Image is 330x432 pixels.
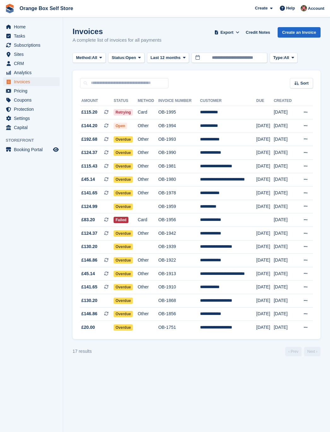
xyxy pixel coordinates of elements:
span: Overdue [114,176,133,183]
span: £192.68 [81,136,97,143]
span: Overdue [114,190,133,196]
a: Previous [285,347,302,356]
td: [DATE] [274,267,297,281]
span: CRM [14,59,52,68]
span: Open [114,123,127,129]
td: Other [138,227,158,240]
td: [DATE] [274,160,297,173]
span: Overdue [114,298,133,304]
span: Overdue [114,230,133,237]
a: Preview store [52,146,60,153]
span: £45.14 [81,176,95,183]
span: Overdue [114,271,133,277]
th: Amount [80,96,114,106]
td: OB-1856 [158,307,200,321]
span: Storefront [6,137,63,144]
td: Other [138,160,158,173]
td: [DATE] [256,119,274,133]
th: Method [138,96,158,106]
span: Pricing [14,86,52,95]
img: David Clark [301,5,307,11]
td: OB-1990 [158,146,200,160]
span: £20.00 [81,324,95,331]
a: Create an Invoice [278,27,321,38]
span: Failed [114,217,128,223]
td: OB-1922 [158,254,200,267]
td: Other [138,254,158,267]
td: OB-1994 [158,119,200,133]
span: £141.65 [81,284,97,290]
a: menu [3,77,60,86]
td: [DATE] [274,281,297,294]
td: [DATE] [256,173,274,186]
span: Overdue [114,163,133,169]
td: [DATE] [274,240,297,254]
span: Invoices [14,77,52,86]
span: Overdue [114,204,133,210]
span: Analytics [14,68,52,77]
span: Overdue [114,311,133,317]
span: Last 12 months [150,55,180,61]
span: £130.20 [81,243,97,250]
span: Overdue [114,244,133,250]
td: OB-1868 [158,294,200,308]
span: £83.20 [81,216,95,223]
td: [DATE] [274,119,297,133]
button: Type: All [270,53,298,63]
td: Other [138,307,158,321]
a: menu [3,32,60,40]
span: Capital [14,123,52,132]
button: Export [213,27,241,38]
a: menu [3,105,60,114]
span: Subscriptions [14,41,52,50]
td: [DATE] [256,267,274,281]
td: OB-1995 [158,106,200,119]
td: [DATE] [256,133,274,146]
span: Overdue [114,257,133,263]
td: [DATE] [256,240,274,254]
a: menu [3,96,60,104]
span: £45.14 [81,270,95,277]
span: £146.86 [81,257,97,263]
td: [DATE] [274,146,297,160]
td: [DATE] [274,321,297,334]
h1: Invoices [73,27,162,36]
span: Protection [14,105,52,114]
span: Tasks [14,32,52,40]
td: OB-1978 [158,186,200,200]
a: Orange Box Self Store [17,3,76,14]
a: menu [3,22,60,31]
td: [DATE] [256,227,274,240]
td: OB-1913 [158,267,200,281]
span: Overdue [114,324,133,331]
a: menu [3,145,60,154]
td: OB-1910 [158,281,200,294]
td: OB-1956 [158,213,200,227]
span: Overdue [114,150,133,156]
td: [DATE] [256,254,274,267]
span: Retrying [114,109,133,115]
td: Other [138,186,158,200]
span: Type: [273,55,284,61]
span: £130.20 [81,297,97,304]
td: Card [138,106,158,119]
td: Other [138,173,158,186]
td: [DATE] [274,294,297,308]
td: OB-1980 [158,173,200,186]
a: Next [304,347,321,356]
td: Other [138,133,158,146]
span: Status: [112,55,126,61]
span: Help [286,5,295,11]
td: Other [138,119,158,133]
span: Settings [14,114,52,123]
img: stora-icon-8386f47178a22dfd0bd8f6a31ec36ba5ce8667c1dd55bd0f319d3a0aa187defe.svg [5,4,15,13]
td: OB-1751 [158,321,200,334]
td: Other [138,146,158,160]
td: [DATE] [256,281,274,294]
th: Due [256,96,274,106]
th: Status [114,96,138,106]
span: Open [126,55,136,61]
td: [DATE] [274,254,297,267]
td: [DATE] [256,307,274,321]
td: [DATE] [256,321,274,334]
